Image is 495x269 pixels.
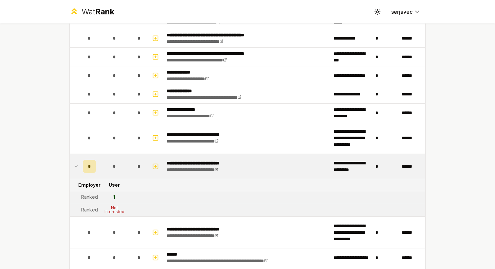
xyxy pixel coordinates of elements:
[101,206,127,214] div: Not Interested
[99,179,130,191] td: User
[81,194,98,200] div: Ranked
[80,179,99,191] td: Employer
[69,7,114,17] a: WatRank
[82,7,114,17] div: Wat
[81,207,98,213] div: Ranked
[113,194,115,200] div: 1
[386,6,426,18] button: serjavec
[391,8,412,16] span: serjavec
[95,7,114,16] span: Rank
